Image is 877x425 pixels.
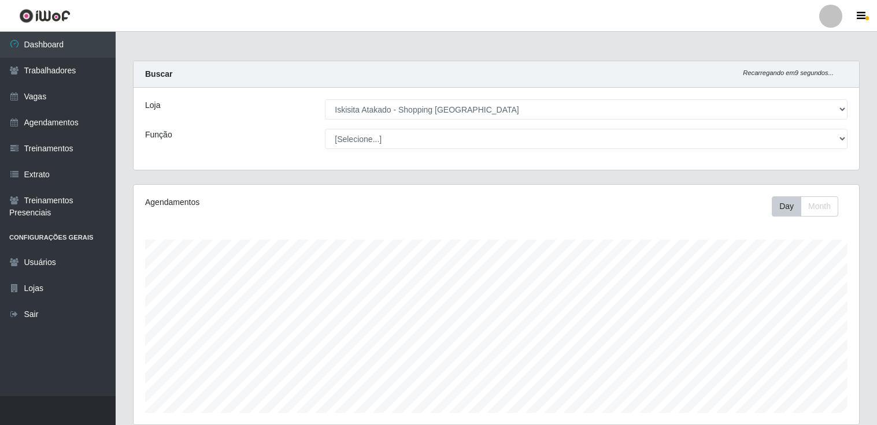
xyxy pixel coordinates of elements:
[145,69,172,79] strong: Buscar
[145,196,428,208] div: Agendamentos
[772,196,838,217] div: First group
[772,196,848,217] div: Toolbar with button groups
[801,196,838,217] button: Month
[19,9,71,23] img: CoreUI Logo
[145,129,172,141] label: Função
[145,99,160,111] label: Loja
[743,69,834,76] i: Recarregando em 9 segundos...
[772,196,801,217] button: Day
